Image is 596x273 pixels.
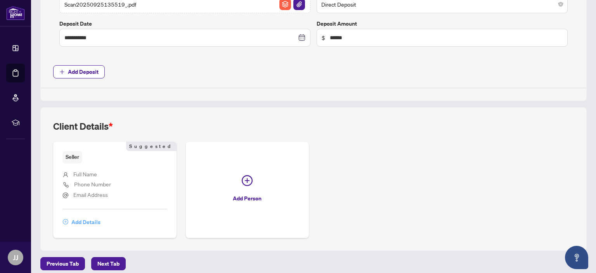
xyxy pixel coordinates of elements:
[59,69,65,75] span: plus
[63,219,68,224] span: plus-circle
[242,175,253,186] span: plus-circle
[53,120,113,132] h2: Client Details
[97,257,120,270] span: Next Tab
[53,65,105,78] button: Add Deposit
[47,257,79,270] span: Previous Tab
[73,191,108,198] span: Email Address
[322,33,325,42] span: $
[13,252,18,263] span: JJ
[71,216,100,228] span: Add Details
[317,19,568,28] label: Deposit Amount
[558,2,563,7] span: close-circle
[74,181,111,188] span: Phone Number
[565,246,588,269] button: Open asap
[62,151,82,163] span: Seller
[91,257,126,270] button: Next Tab
[59,19,310,28] label: Deposit Date
[126,142,177,151] span: Suggested
[186,142,309,238] button: Add Person
[233,192,262,205] span: Add Person
[73,170,97,177] span: Full Name
[40,257,85,270] button: Previous Tab
[68,66,99,78] span: Add Deposit
[6,6,25,20] img: logo
[62,216,101,229] button: Add Details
